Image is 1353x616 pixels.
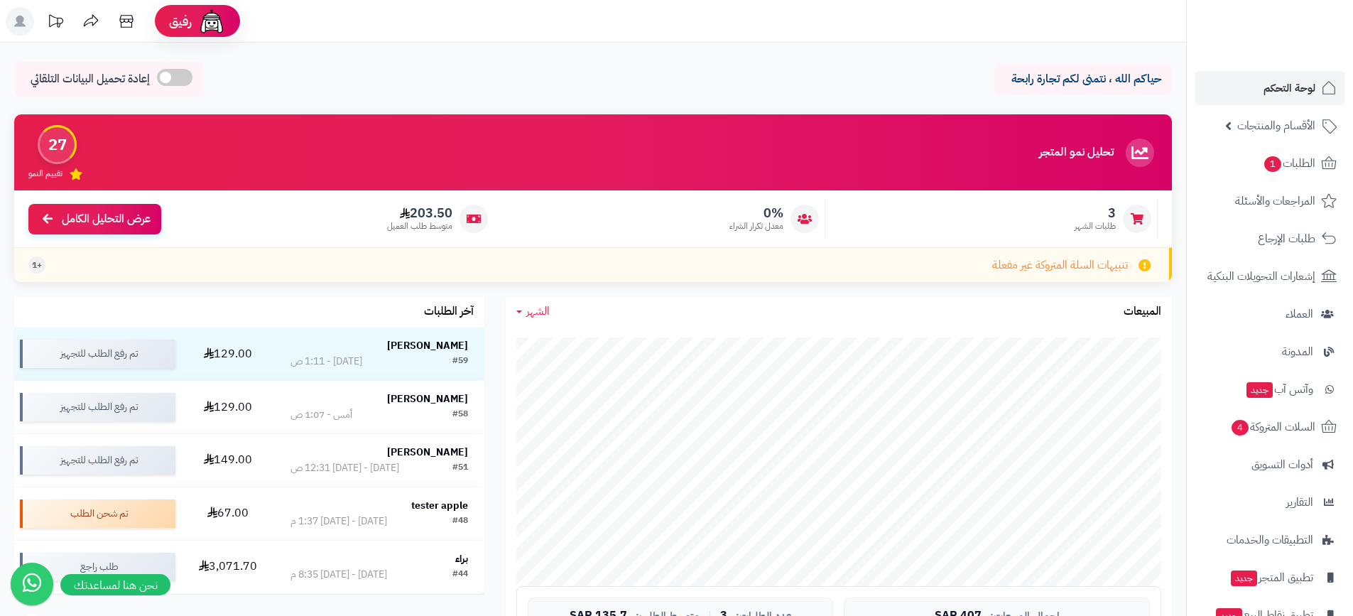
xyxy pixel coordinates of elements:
[1207,266,1315,286] span: إشعارات التحويلات البنكية
[387,205,452,221] span: 203.50
[1124,306,1161,318] h3: المبيعات
[1264,156,1281,172] span: 1
[1075,220,1116,232] span: طلبات الشهر
[452,461,468,475] div: #51
[290,408,352,422] div: أمس - 1:07 ص
[1246,382,1273,398] span: جديد
[1227,530,1313,550] span: التطبيقات والخدمات
[452,514,468,529] div: #48
[181,487,274,540] td: 67.00
[1286,492,1313,512] span: التقارير
[1230,417,1315,437] span: السلات المتروكة
[290,355,362,369] div: [DATE] - 1:11 ص
[28,168,63,180] span: تقييم النمو
[992,257,1128,274] span: تنبيهات السلة المتروكة غير مفعلة
[1195,410,1344,444] a: السلات المتروكة4
[1245,379,1313,399] span: وآتس آب
[38,7,73,39] a: تحديثات المنصة
[1258,229,1315,249] span: طلبات الإرجاع
[197,7,226,36] img: ai-face.png
[1251,455,1313,475] span: أدوات التسويق
[387,391,468,406] strong: [PERSON_NAME]
[1195,71,1344,105] a: لوحة التحكم
[455,551,468,566] strong: براء
[1282,342,1313,362] span: المدونة
[452,408,468,422] div: #58
[1195,523,1344,557] a: التطبيقات والخدمات
[290,568,387,582] div: [DATE] - [DATE] 8:35 م
[1195,259,1344,293] a: إشعارات التحويلات البنكية
[1005,71,1161,87] p: حياكم الله ، نتمنى لكم تجارة رابحة
[516,303,550,320] a: الشهر
[387,338,468,353] strong: [PERSON_NAME]
[20,340,175,368] div: تم رفع الطلب للتجهيز
[729,220,783,232] span: معدل تكرار الشراء
[181,434,274,487] td: 149.00
[20,499,175,528] div: تم شحن الطلب
[290,461,399,475] div: [DATE] - [DATE] 12:31 ص
[1264,78,1315,98] span: لوحة التحكم
[181,381,274,433] td: 129.00
[1263,153,1315,173] span: الطلبات
[1256,36,1340,66] img: logo-2.png
[32,259,42,271] span: +1
[1195,335,1344,369] a: المدونة
[387,445,468,460] strong: [PERSON_NAME]
[290,514,387,529] div: [DATE] - [DATE] 1:37 م
[1195,297,1344,331] a: العملاء
[181,328,274,380] td: 129.00
[1195,184,1344,218] a: المراجعات والأسئلة
[62,211,151,227] span: عرض التحليل الكامل
[20,553,175,581] div: طلب راجع
[1195,448,1344,482] a: أدوات التسويق
[1229,568,1313,588] span: تطبيق المتجر
[1232,420,1249,436] span: 4
[1231,571,1257,586] span: جديد
[1195,485,1344,519] a: التقارير
[387,220,452,232] span: متوسط طلب العميل
[729,205,783,221] span: 0%
[20,393,175,421] div: تم رفع الطلب للتجهيز
[1195,561,1344,595] a: تطبيق المتجرجديد
[526,303,550,320] span: الشهر
[1195,222,1344,256] a: طلبات الإرجاع
[1195,372,1344,406] a: وآتس آبجديد
[411,498,468,513] strong: tester apple
[28,204,161,234] a: عرض التحليل الكامل
[1039,146,1114,159] h3: تحليل نمو المتجر
[1286,304,1313,324] span: العملاء
[1075,205,1116,221] span: 3
[169,13,192,30] span: رفيق
[1235,191,1315,211] span: المراجعات والأسئلة
[1237,116,1315,136] span: الأقسام والمنتجات
[452,568,468,582] div: #44
[1195,146,1344,180] a: الطلبات1
[181,541,274,593] td: 3,071.70
[452,355,468,369] div: #59
[424,306,474,318] h3: آخر الطلبات
[31,71,150,87] span: إعادة تحميل البيانات التلقائي
[20,446,175,475] div: تم رفع الطلب للتجهيز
